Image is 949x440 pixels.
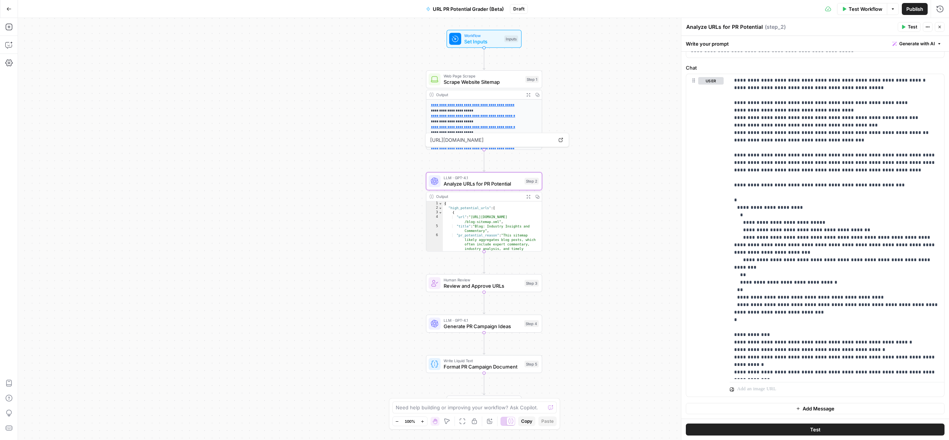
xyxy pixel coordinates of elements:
span: Review and Approve URLs [444,282,521,290]
button: Test [686,424,945,436]
span: Generate with AI [899,40,935,47]
div: Output [436,92,521,98]
span: Draft [513,6,524,12]
button: Generate with AI [889,39,945,49]
span: Format PR Campaign Document [444,363,521,370]
span: LLM · GPT-4.1 [444,175,521,181]
div: Write your prompt [681,36,949,51]
button: Test [898,22,921,32]
label: Chat [686,64,945,71]
div: 5 [426,224,443,233]
span: Generate PR Campaign Ideas [444,323,521,330]
span: URL PR Potential Grader (Beta) [433,5,504,13]
span: LLM · GPT-4.1 [444,317,521,323]
span: Publish [906,5,923,13]
button: Test Workflow [837,3,887,15]
span: Toggle code folding, rows 2 through 51 [438,206,442,210]
div: Write Liquid TextFormat PR Campaign DocumentStep 5 [426,355,542,373]
div: 6 [426,233,443,260]
button: Copy [518,416,535,426]
span: Copy [521,418,532,425]
span: Analyze URLs for PR Potential [444,180,521,187]
div: Inputs [504,36,518,42]
div: 1 [426,201,443,206]
div: LLM · GPT-4.1Generate PR Campaign IdeasStep 4 [426,315,542,333]
g: Edge from step_3 to step_4 [483,292,485,314]
span: Test [810,426,821,433]
div: Step 5 [524,361,539,367]
button: Publish [902,3,928,15]
textarea: Analyze URLs for PR Potential [686,23,763,31]
div: user [686,74,724,397]
span: Workflow [464,33,501,39]
g: Edge from step_5 to end [483,373,485,395]
div: Step 4 [524,320,539,327]
div: WorkflowSet InputsInputs [426,30,542,48]
span: Test [908,24,917,30]
g: Edge from step_2 to step_3 [483,252,485,274]
g: Edge from step_4 to step_5 [483,333,485,354]
div: EndOutput [426,395,542,413]
span: Write Liquid Text [444,358,521,364]
span: Paste [541,418,554,425]
g: Edge from start to step_1 [483,48,485,70]
div: Step 3 [524,280,539,287]
div: 3 [426,210,443,215]
span: ( step_2 ) [765,23,786,31]
div: Step 1 [525,76,539,83]
span: Toggle code folding, rows 3 through 8 [438,210,442,215]
span: [URL][DOMAIN_NAME] [429,133,554,147]
span: 100% [405,418,415,424]
div: Step 2 [524,178,539,184]
g: Edge from step_1 to step_2 [483,150,485,171]
span: Human Review [444,277,521,283]
div: Human ReviewReview and Approve URLsStep 3 [426,274,542,292]
div: LLM · GPT-4.1Analyze URLs for PR PotentialStep 2Output{ "high_potential_urls":[ { "url":"[URL][DO... [426,172,542,251]
div: Output [436,193,521,199]
span: Set Inputs [464,38,501,45]
span: Scrape Website Sitemap [444,78,522,86]
span: Web Page Scrape [444,73,522,79]
span: Add Message [803,405,834,412]
button: Add Message [686,403,945,414]
span: Test Workflow [849,5,882,13]
span: Toggle code folding, rows 1 through 54 [438,201,442,206]
button: URL PR Potential Grader (Beta) [422,3,508,15]
button: Paste [538,416,557,426]
div: 4 [426,215,443,224]
button: user [698,77,724,85]
div: 2 [426,206,443,210]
